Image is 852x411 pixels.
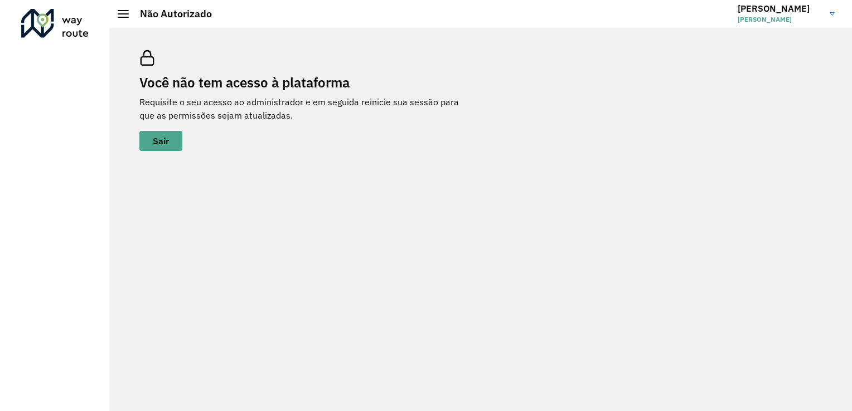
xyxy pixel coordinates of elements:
[129,8,212,20] h2: Não Autorizado
[139,95,474,122] p: Requisite o seu acesso ao administrador e em seguida reinicie sua sessão para que as permissões s...
[738,3,821,14] h3: [PERSON_NAME]
[139,75,474,91] h2: Você não tem acesso à plataforma
[153,136,169,145] span: Sair
[738,14,821,25] span: [PERSON_NAME]
[139,131,182,151] button: button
